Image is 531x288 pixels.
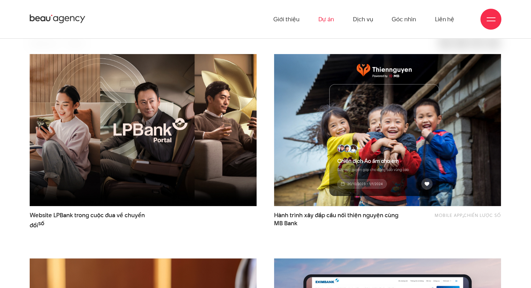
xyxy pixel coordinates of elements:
span: Hành trình xây đắp cầu nối thiện nguyện cùng [274,211,399,227]
a: Hành trình xây đắp cầu nối thiện nguyện cùngMB Bank [274,211,399,227]
a: Website LPBank trong cuộc đua về chuyển đổisố [30,211,155,227]
span: MB Bank [274,219,297,227]
span: số [38,219,44,227]
a: Chiến lược số [464,212,501,218]
a: Mobile app [435,212,463,218]
img: LPBank portal [30,54,257,206]
span: Website LPBank trong cuộc đua về chuyển đổi [30,211,155,227]
div: , [410,211,501,224]
img: thumb [274,54,501,206]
